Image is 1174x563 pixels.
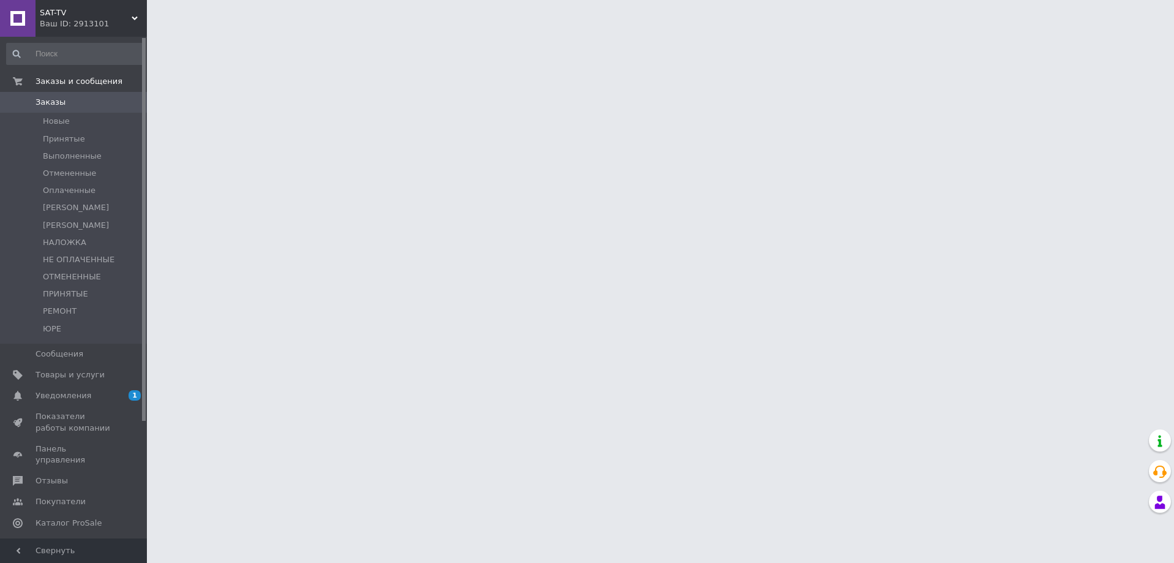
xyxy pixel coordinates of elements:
span: Панель управления [36,444,113,466]
span: SAT-TV [40,7,132,18]
div: Ваш ID: 2913101 [40,18,147,29]
span: РЕМОНТ [43,306,77,317]
span: Товары и услуги [36,369,105,380]
span: Выполненные [43,151,102,162]
span: [PERSON_NAME] [43,220,109,231]
span: Каталог ProSale [36,518,102,529]
span: Покупатели [36,496,86,507]
span: [PERSON_NAME] [43,202,109,213]
span: Отмененные [43,168,96,179]
span: Заказы и сообщения [36,76,122,87]
input: Поиск [6,43,144,65]
span: ЮРЕ [43,323,61,334]
span: Показатели работы компании [36,411,113,433]
span: Новые [43,116,70,127]
span: Заказы [36,97,65,108]
span: НЕ ОПЛАЧЕННЫЕ [43,254,114,265]
span: Уведомления [36,390,91,401]
span: НАЛОЖКА [43,237,86,248]
span: Оплаченные [43,185,95,196]
span: Отзывы [36,475,68,486]
span: 1 [129,390,141,401]
span: Принятые [43,134,85,145]
span: Сообщения [36,349,83,360]
span: ПРИНЯТЫЕ [43,289,88,300]
span: ОТМЕНЕННЫЕ [43,271,101,282]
